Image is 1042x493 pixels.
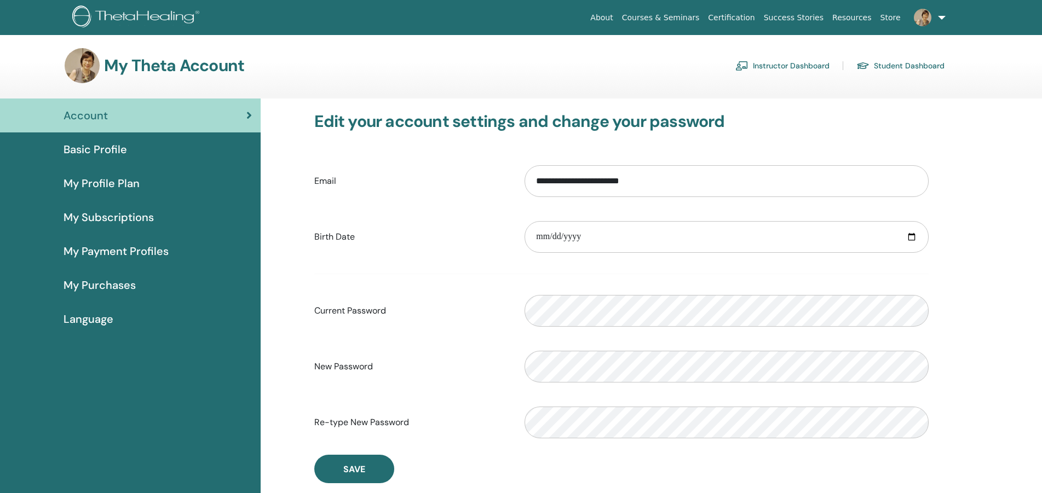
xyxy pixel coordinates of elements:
[306,171,516,192] label: Email
[314,112,929,131] h3: Edit your account settings and change your password
[343,463,365,475] span: Save
[64,175,140,192] span: My Profile Plan
[735,61,749,71] img: chalkboard-teacher.svg
[64,311,113,327] span: Language
[306,356,516,377] label: New Password
[856,57,945,74] a: Student Dashboard
[64,141,127,158] span: Basic Profile
[65,48,100,83] img: default.jpg
[586,8,617,28] a: About
[64,243,169,259] span: My Payment Profiles
[64,277,136,293] span: My Purchases
[876,8,905,28] a: Store
[104,56,244,76] h3: My Theta Account
[735,57,830,74] a: Instructor Dashboard
[828,8,876,28] a: Resources
[914,9,931,26] img: default.jpg
[306,412,516,433] label: Re-type New Password
[314,455,394,483] button: Save
[856,61,870,71] img: graduation-cap.svg
[306,227,516,247] label: Birth Date
[64,107,108,124] span: Account
[618,8,704,28] a: Courses & Seminars
[704,8,759,28] a: Certification
[759,8,828,28] a: Success Stories
[306,300,516,321] label: Current Password
[64,209,154,225] span: My Subscriptions
[72,5,203,30] img: logo.png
